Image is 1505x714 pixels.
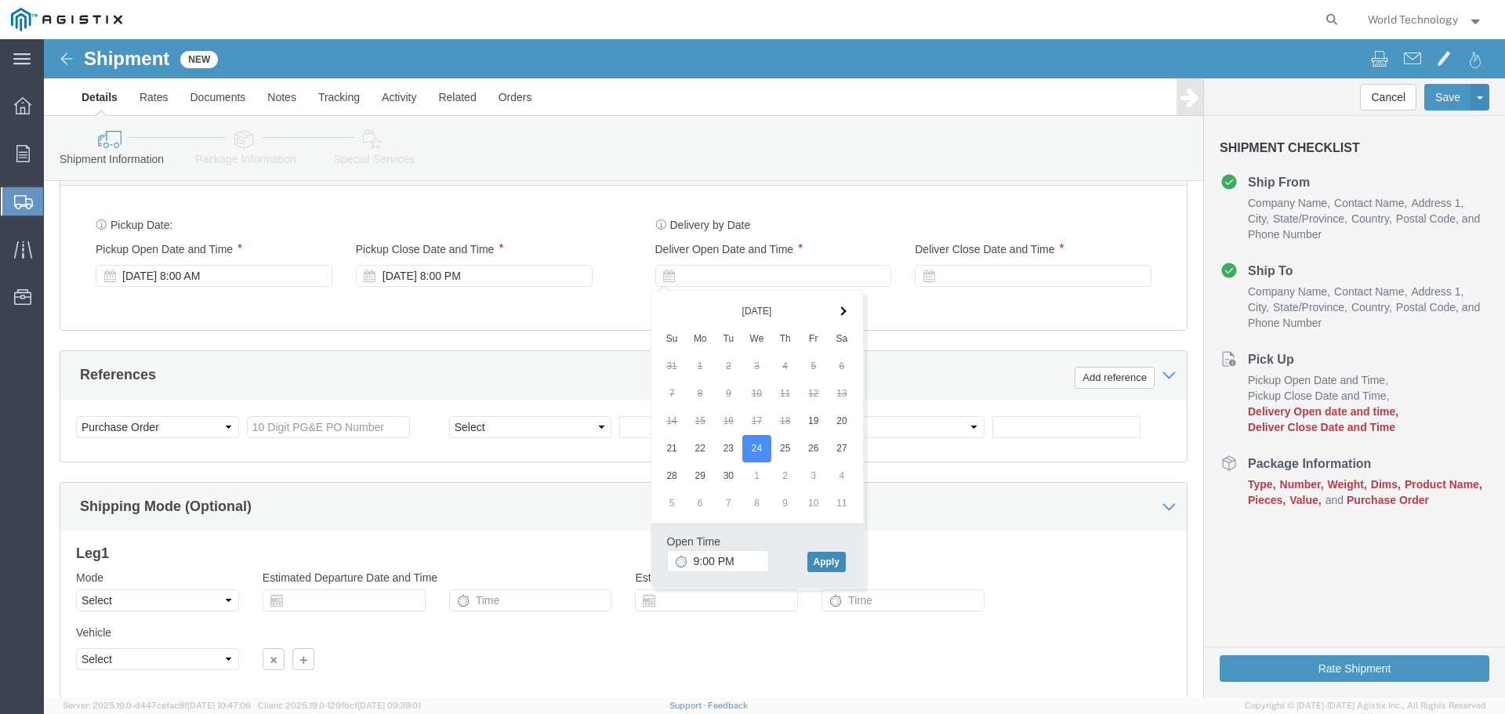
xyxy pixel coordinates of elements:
[187,701,251,710] span: [DATE] 10:47:06
[1245,699,1486,712] span: Copyright © [DATE]-[DATE] Agistix Inc., All Rights Reserved
[258,701,421,710] span: Client: 2025.19.0-129fbcf
[357,701,421,710] span: [DATE] 09:39:01
[63,701,251,710] span: Server: 2025.19.0-d447cefac8f
[1368,11,1458,28] span: World Technology
[669,701,709,710] a: Support
[708,701,748,710] a: Feedback
[11,8,122,31] img: logo
[44,39,1505,698] iframe: FS Legacy Container
[1367,10,1484,29] button: World Technology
